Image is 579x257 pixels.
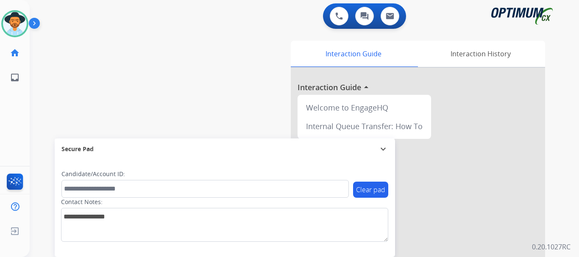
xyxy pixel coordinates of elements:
mat-icon: inbox [10,72,20,83]
div: Interaction Guide [291,41,416,67]
label: Candidate/Account ID: [61,170,125,178]
mat-icon: expand_more [378,144,388,154]
div: Internal Queue Transfer: How To [301,117,428,135]
button: Clear pad [353,182,388,198]
mat-icon: home [10,48,20,58]
label: Contact Notes: [61,198,103,206]
p: 0.20.1027RC [532,242,571,252]
div: Welcome to EngageHQ [301,98,428,117]
span: Secure Pad [61,145,94,153]
img: avatar [3,12,27,36]
div: Interaction History [416,41,545,67]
